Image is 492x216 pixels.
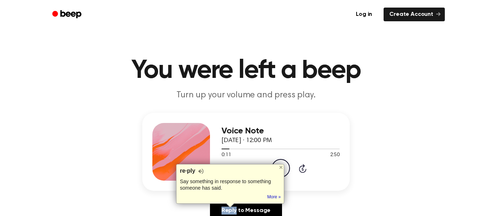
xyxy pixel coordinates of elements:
[222,162,232,175] button: 1.0x
[62,58,430,84] h1: You were left a beep
[47,8,88,22] a: Beep
[108,89,384,101] p: Turn up your volume and press play.
[222,126,340,136] h3: Voice Note
[384,8,445,21] a: Create Account
[222,151,231,159] span: 0:11
[222,137,272,144] span: [DATE] · 12:00 PM
[330,151,340,159] span: 2:50
[349,6,379,23] a: Log in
